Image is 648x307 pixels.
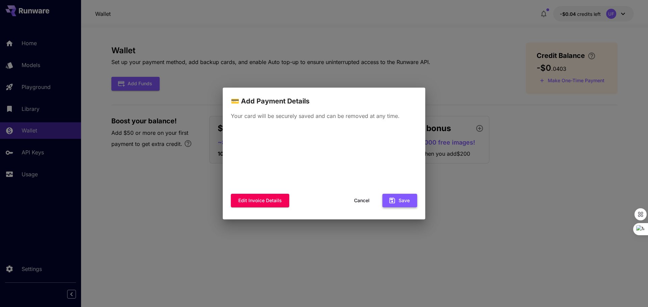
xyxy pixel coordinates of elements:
button: Edit invoice details [231,194,289,208]
p: Your card will be securely saved and can be removed at any time. [231,112,417,120]
button: Save [382,194,417,208]
h2: 💳 Add Payment Details [223,88,425,106]
iframe: Secure payment input frame [230,127,418,190]
button: Cancel [347,194,377,208]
